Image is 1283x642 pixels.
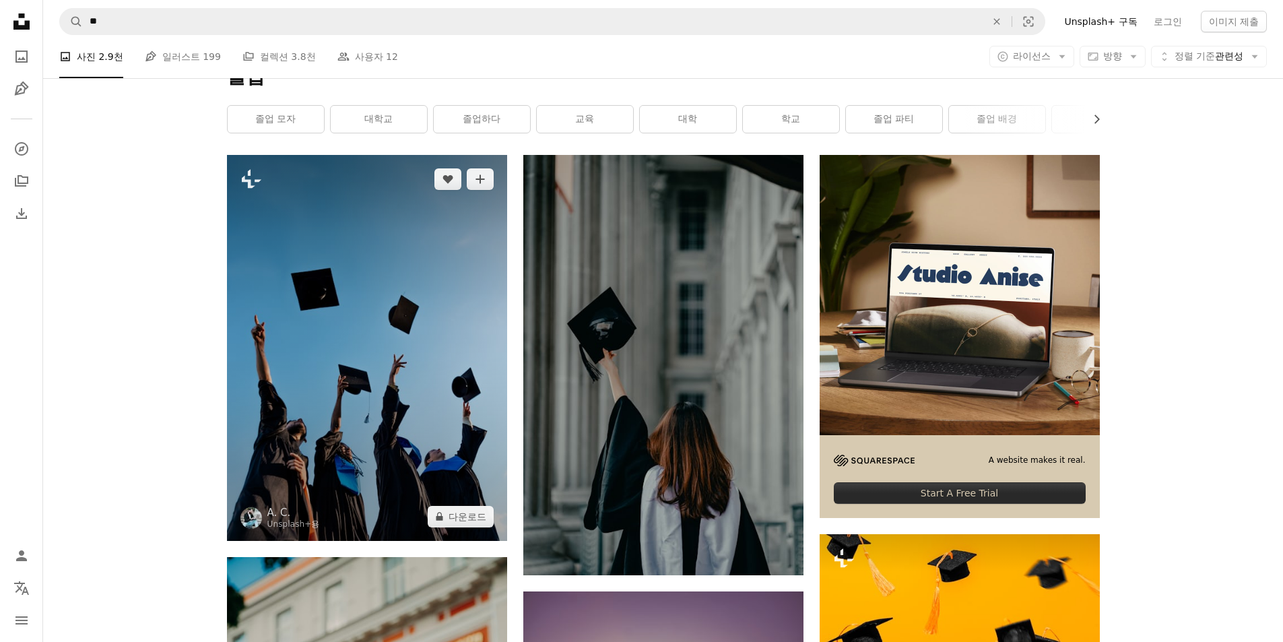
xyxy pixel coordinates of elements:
[537,106,633,133] a: 교육
[8,575,35,602] button: 언어
[8,168,35,195] a: 컬렉션
[267,506,320,519] a: A. C.
[1103,51,1122,61] span: 방향
[1175,50,1243,63] span: 관련성
[8,8,35,38] a: 홈 — Unsplash
[240,507,262,529] img: A. C.의 프로필로 이동
[227,155,507,540] img: premium_photo-1713296255442-e9338f42aad8
[1080,46,1146,67] button: 방향
[267,519,320,530] div: 용
[1146,11,1190,32] a: 로그인
[640,106,736,133] a: 대학
[386,49,398,64] span: 12
[1175,51,1215,61] span: 정렬 기준
[337,35,398,78] a: 사용자 12
[1052,106,1148,133] a: 학생
[291,49,315,64] span: 3.8천
[1012,9,1045,34] button: 시각적 검색
[989,455,1086,466] span: A website makes it real.
[523,359,803,371] a: 졸업 모자와 가운을 입은 여자
[743,106,839,133] a: 학교
[8,75,35,102] a: 일러스트
[59,8,1045,35] form: 사이트 전체에서 이미지 찾기
[1013,51,1051,61] span: 라이선스
[8,607,35,634] button: 메뉴
[242,35,316,78] a: 컬렉션 3.8천
[8,542,35,569] a: 로그인 / 가입
[434,106,530,133] a: 졸업하다
[467,168,494,190] button: 컬렉션에 추가
[820,155,1100,518] a: A website makes it real.Start A Free Trial
[834,455,915,466] img: file-1705255347840-230a6ab5bca9image
[523,155,803,575] img: 졸업 모자와 가운을 입은 여자
[8,200,35,227] a: 다운로드 내역
[982,9,1012,34] button: 삭제
[227,342,507,354] a: A. C.의 사진 보기
[820,155,1100,435] img: file-1705123271268-c3eaf6a79b21image
[1201,11,1267,32] button: 이미지 제출
[989,46,1074,67] button: 라이선스
[8,135,35,162] a: 탐색
[1056,11,1145,32] a: Unsplash+ 구독
[145,35,221,78] a: 일러스트 199
[428,506,494,527] button: 다운로드
[60,9,83,34] button: Unsplash 검색
[267,519,312,529] a: Unsplash+
[846,106,942,133] a: 졸업 파티
[820,621,1100,633] a: 공중에 날아 다니는 졸업 모자와 술 그룹
[228,106,324,133] a: 졸업 모자
[834,482,1086,504] div: Start A Free Trial
[949,106,1045,133] a: 졸업 배경
[203,49,221,64] span: 199
[8,43,35,70] a: 사진
[331,106,427,133] a: 대학교
[434,168,461,190] button: 좋아요
[1151,46,1267,67] button: 정렬 기준관련성
[1084,106,1100,133] button: 목록을 오른쪽으로 스크롤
